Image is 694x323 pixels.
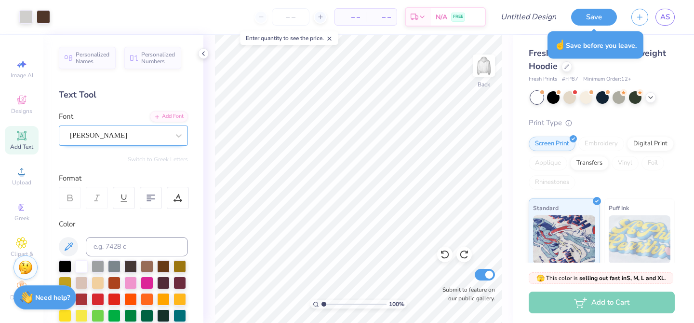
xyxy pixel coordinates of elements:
[529,117,675,128] div: Print Type
[59,173,189,184] div: Format
[59,88,188,101] div: Text Tool
[436,12,447,22] span: N/A
[10,143,33,151] span: Add Text
[12,179,31,186] span: Upload
[529,137,575,151] div: Screen Print
[536,274,545,283] span: 🫣
[571,9,617,26] button: Save
[660,12,670,23] span: AS
[86,237,188,256] input: e.g. 7428 c
[11,107,32,115] span: Designs
[529,75,557,84] span: Fresh Prints
[547,31,643,59] div: Save before you leave.
[554,39,566,51] span: ☝️
[10,294,33,301] span: Decorate
[453,14,463,20] span: FREE
[478,80,490,89] div: Back
[641,156,664,170] div: Foil
[609,203,629,213] span: Puff Ink
[533,203,559,213] span: Standard
[578,137,624,151] div: Embroidery
[141,51,175,65] span: Personalized Numbers
[536,274,666,282] span: This color is .
[474,56,494,75] img: Back
[570,156,609,170] div: Transfers
[562,75,578,84] span: # FP87
[579,274,665,282] strong: selling out fast in S, M, L and XL
[11,71,33,79] span: Image AI
[529,47,666,72] span: Fresh Prints Boston Heavyweight Hoodie
[128,155,188,163] button: Switch to Greek Letters
[493,7,564,27] input: Untitled Design
[612,156,639,170] div: Vinyl
[529,156,567,170] div: Applique
[150,111,188,122] div: Add Font
[5,250,39,266] span: Clipart & logos
[14,214,29,222] span: Greek
[341,12,360,22] span: – –
[272,8,309,26] input: – –
[35,293,70,302] strong: Need help?
[59,111,73,122] label: Font
[59,219,188,230] div: Color
[437,285,495,303] label: Submit to feature on our public gallery.
[655,9,675,26] a: AS
[76,51,110,65] span: Personalized Names
[583,75,631,84] span: Minimum Order: 12 +
[609,215,671,264] img: Puff Ink
[372,12,391,22] span: – –
[627,137,674,151] div: Digital Print
[240,31,338,45] div: Enter quantity to see the price.
[529,175,575,190] div: Rhinestones
[389,300,404,309] span: 100 %
[533,215,595,264] img: Standard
